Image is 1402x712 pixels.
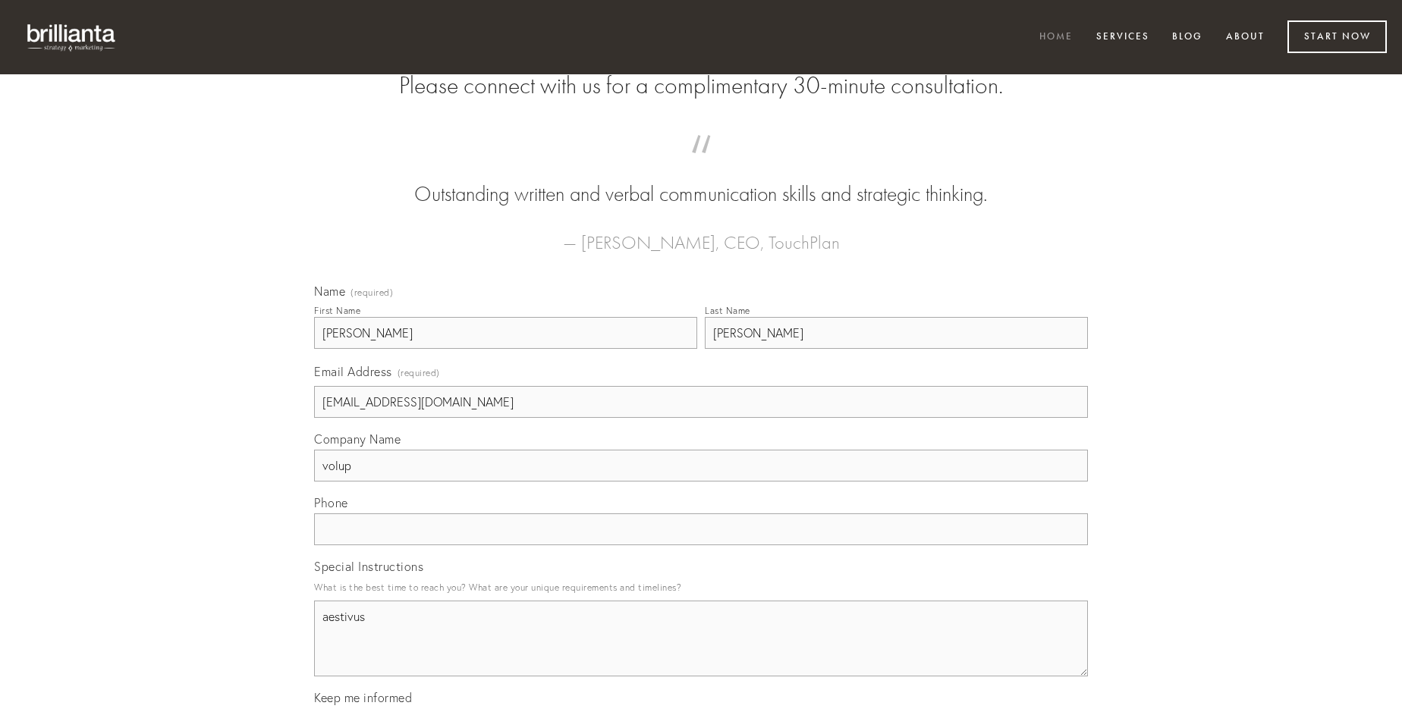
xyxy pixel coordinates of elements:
[398,362,440,383] span: (required)
[314,284,345,299] span: Name
[314,601,1088,676] textarea: aestivus
[314,71,1088,100] h2: Please connect with us for a complimentary 30-minute consultation.
[338,209,1064,258] figcaption: — [PERSON_NAME], CEO, TouchPlan
[1216,25,1275,50] a: About
[314,690,412,705] span: Keep me informed
[705,305,750,316] div: Last Name
[1029,25,1083,50] a: Home
[1287,20,1387,53] a: Start Now
[1086,25,1159,50] a: Services
[314,305,360,316] div: First Name
[338,150,1064,180] span: “
[15,15,129,59] img: brillianta - research, strategy, marketing
[1162,25,1212,50] a: Blog
[314,559,423,574] span: Special Instructions
[350,288,393,297] span: (required)
[314,495,348,510] span: Phone
[314,364,392,379] span: Email Address
[314,577,1088,598] p: What is the best time to reach you? What are your unique requirements and timelines?
[314,431,401,447] span: Company Name
[338,150,1064,209] blockquote: Outstanding written and verbal communication skills and strategic thinking.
